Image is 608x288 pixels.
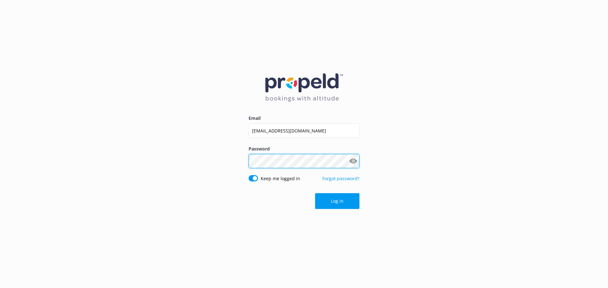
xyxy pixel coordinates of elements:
button: Show password [347,155,359,168]
button: Log in [315,193,359,209]
input: user@emailaddress.com [249,124,359,138]
a: Forgot password? [322,175,359,181]
label: Keep me logged in [261,175,300,182]
label: Email [249,115,359,122]
label: Password [249,145,359,152]
img: 12-1677471078.png [265,73,343,102]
